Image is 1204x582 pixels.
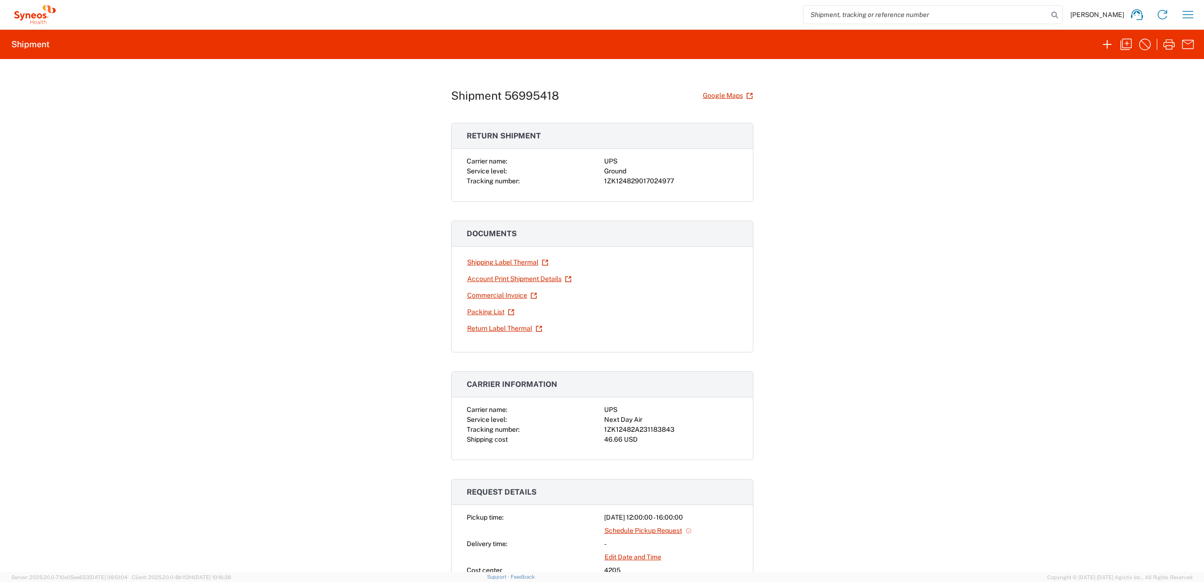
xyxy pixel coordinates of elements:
[604,425,738,435] div: 1ZK12482A231183843
[604,166,738,176] div: Ground
[604,549,662,565] a: Edit Date and Time
[467,540,507,548] span: Delivery time:
[604,513,738,522] div: [DATE] 12:00:00 - 16:00:00
[467,380,557,389] span: Carrier information
[1047,573,1193,582] span: Copyright © [DATE]-[DATE] Agistix Inc., All Rights Reserved
[467,157,507,165] span: Carrier name:
[604,176,738,186] div: 1ZK124829017024977
[487,574,511,580] a: Support
[89,574,128,580] span: [DATE] 09:51:04
[451,89,559,103] h1: Shipment 56995418
[604,435,738,445] div: 46.66 USD
[604,156,738,166] div: UPS
[1070,10,1124,19] span: [PERSON_NAME]
[604,405,738,415] div: UPS
[467,320,543,337] a: Return Label Thermal
[467,304,515,320] a: Packing List
[467,131,541,140] span: Return shipment
[511,574,535,580] a: Feedback
[467,514,504,521] span: Pickup time:
[467,488,537,496] span: Request details
[467,416,507,423] span: Service level:
[467,254,549,271] a: Shipping Label Thermal
[467,177,520,185] span: Tracking number:
[702,87,753,104] a: Google Maps
[467,426,520,433] span: Tracking number:
[467,167,507,175] span: Service level:
[604,539,738,549] div: -
[11,574,128,580] span: Server: 2025.20.0-710e05ee653
[604,415,738,425] div: Next Day Air
[467,436,508,443] span: Shipping cost
[194,574,231,580] span: [DATE] 10:16:38
[467,229,517,238] span: Documents
[467,566,502,574] span: Cost center
[11,39,50,50] h2: Shipment
[132,574,231,580] span: Client: 2025.20.0-8b113f4
[467,406,507,413] span: Carrier name:
[467,271,572,287] a: Account Print Shipment Details
[803,6,1048,24] input: Shipment, tracking or reference number
[467,287,538,304] a: Commercial Invoice
[604,522,692,539] a: Schedule Pickup Request
[604,565,738,575] div: 4205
